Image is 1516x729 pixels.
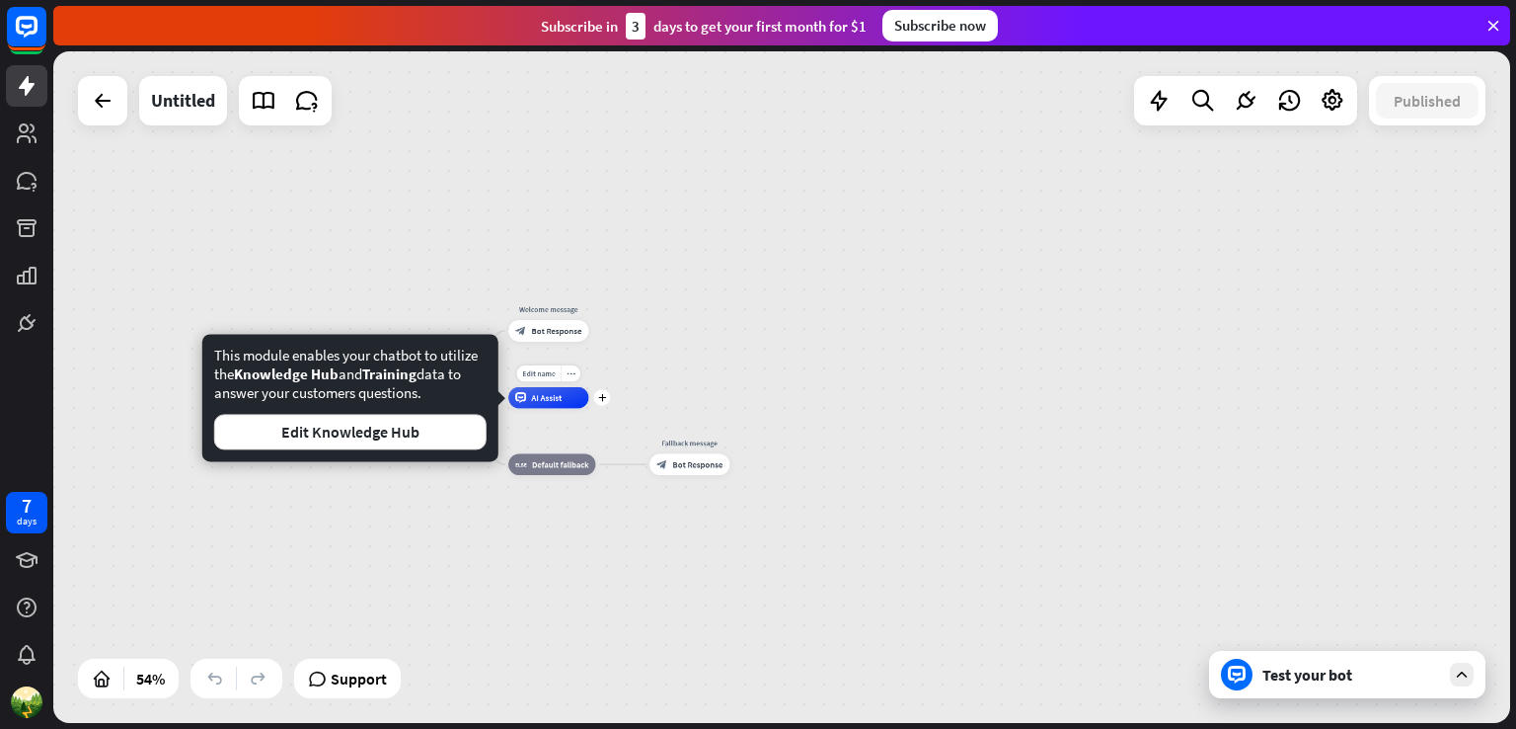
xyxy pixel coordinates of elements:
div: Subscribe now [882,10,998,41]
span: Support [331,663,387,694]
div: days [17,515,37,528]
div: Test your bot [1262,665,1440,685]
i: block_bot_response [656,459,667,470]
span: Default fallback [532,459,588,470]
i: block_bot_response [515,325,526,336]
div: 3 [626,13,645,40]
span: Knowledge Hub [234,364,339,383]
i: block_fallback [515,459,526,470]
button: Published [1376,83,1478,119]
div: Subscribe in days to get your first month for $1 [541,13,867,40]
div: This module enables your chatbot to utilize the and data to answer your customers questions. [214,346,487,449]
i: plus [598,394,606,402]
span: Bot Response [531,325,581,336]
button: Open LiveChat chat widget [16,8,75,67]
a: 7 days [6,492,47,533]
div: 54% [130,663,171,694]
div: 7 [22,497,32,515]
button: Edit Knowledge Hub [214,414,487,449]
div: Untitled [151,76,215,125]
i: more_horiz [567,369,575,377]
div: Welcome message [500,304,596,315]
span: Bot Response [672,459,722,470]
span: AI Assist [531,392,562,403]
div: Fallback message [642,438,737,448]
span: Edit name [522,368,556,378]
span: Training [362,364,417,383]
